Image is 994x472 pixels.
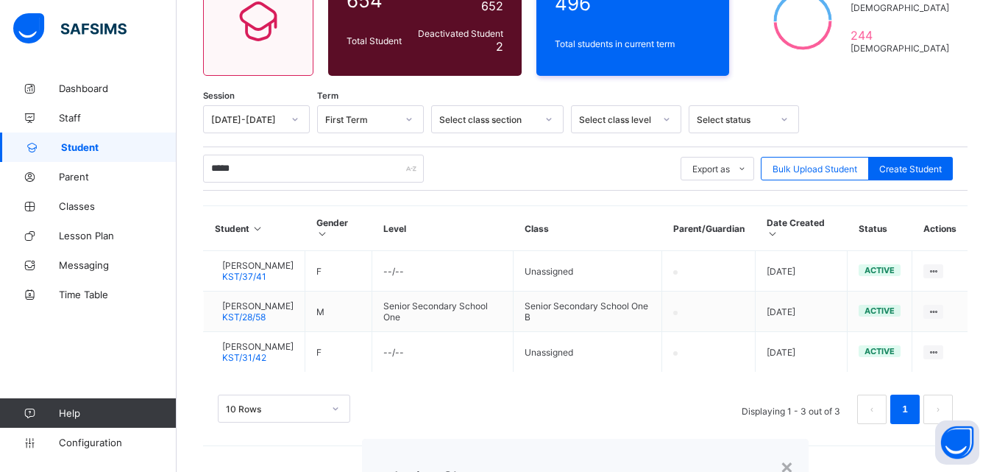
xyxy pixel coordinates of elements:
span: Student [61,141,177,153]
th: Gender [305,206,372,251]
span: Total students in current term [555,38,711,49]
td: Unassigned [514,251,662,292]
img: safsims [13,13,127,44]
th: Student [204,206,305,251]
td: F [305,251,372,292]
a: 1 [898,400,912,419]
th: Status [848,206,912,251]
span: KST/31/42 [222,352,266,363]
td: Senior Secondary School One [372,292,514,332]
td: --/-- [372,332,514,373]
div: Select status [697,114,772,125]
td: --/-- [372,251,514,292]
th: Level [372,206,514,251]
td: M [305,292,372,332]
li: 上一页 [857,395,887,424]
span: active [865,265,895,275]
i: Sort in Ascending Order [316,228,329,239]
span: Staff [59,112,177,124]
li: 下一页 [923,395,953,424]
th: Parent/Guardian [662,206,756,251]
span: KST/28/58 [222,311,266,323]
th: Date Created [756,206,848,251]
i: Sort in Ascending Order [767,228,779,239]
span: 244 [851,28,949,43]
div: Select class section [439,114,536,125]
span: Help [59,407,176,419]
span: [PERSON_NAME] [222,341,294,352]
td: [DATE] [756,292,848,332]
span: 2 [496,39,503,54]
span: Messaging [59,259,177,271]
td: Unassigned [514,332,662,373]
span: Time Table [59,289,177,300]
span: [DEMOGRAPHIC_DATA] [851,2,949,13]
span: Export as [692,163,730,175]
span: [DEMOGRAPHIC_DATA] [851,43,949,54]
span: [PERSON_NAME] [222,260,294,271]
div: Total Student [343,32,411,50]
span: [PERSON_NAME] [222,300,294,311]
span: active [865,306,895,316]
span: Create Student [879,163,942,175]
li: Displaying 1 - 3 out of 3 [731,395,851,424]
button: prev page [857,395,887,424]
td: Senior Secondary School One B [514,292,662,332]
span: Bulk Upload Student [773,163,857,175]
span: Term [317,91,338,101]
button: next page [923,395,953,424]
div: Select class level [579,114,654,125]
div: First Term [325,114,397,125]
span: KST/37/41 [222,271,266,282]
th: Class [514,206,662,251]
th: Actions [912,206,968,251]
span: Dashboard [59,82,177,94]
td: F [305,332,372,373]
span: Deactivated Student [415,28,503,39]
span: Lesson Plan [59,230,177,242]
td: [DATE] [756,332,848,373]
i: Sort in Ascending Order [252,223,264,234]
li: 1 [890,395,920,424]
div: 10 Rows [226,404,323,415]
div: [DATE]-[DATE] [211,114,283,125]
span: active [865,346,895,356]
td: [DATE] [756,251,848,292]
span: Session [203,91,235,101]
span: Configuration [59,437,176,448]
span: Classes [59,200,177,212]
span: Parent [59,171,177,183]
button: Open asap [935,420,979,465]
